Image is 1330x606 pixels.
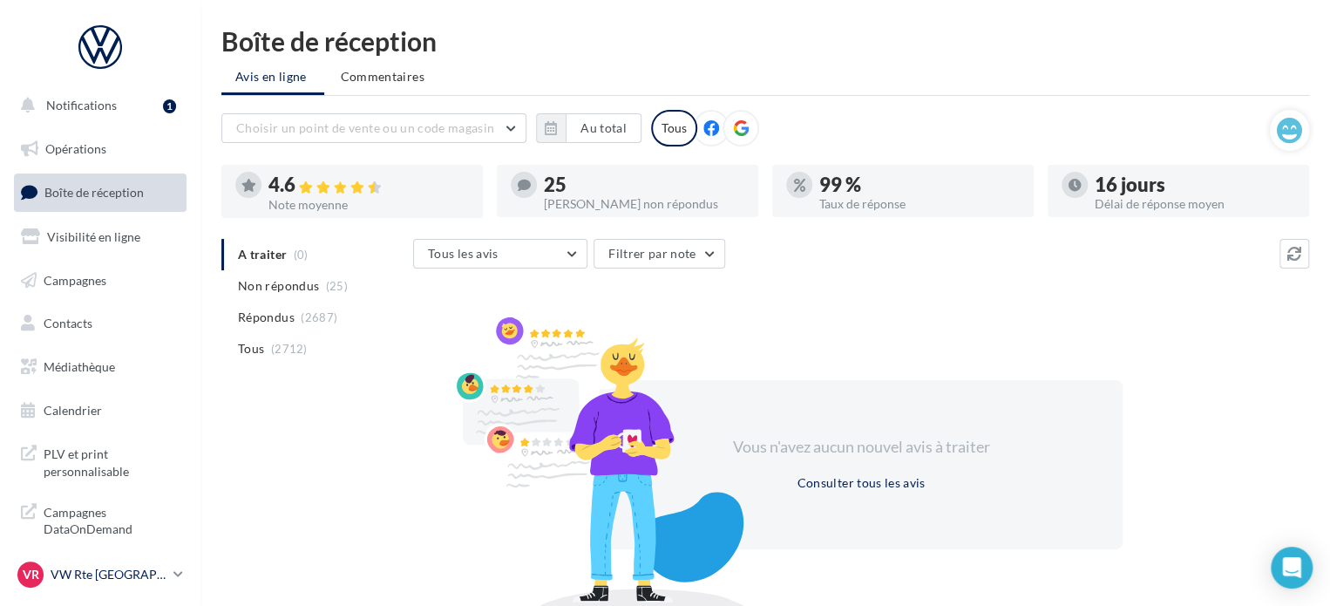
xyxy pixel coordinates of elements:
span: Répondus [238,309,295,326]
span: Commentaires [341,69,424,84]
div: Taux de réponse [819,198,1020,210]
button: Au total [536,113,641,143]
span: Visibilité en ligne [47,229,140,244]
a: Contacts [10,305,190,342]
div: 4.6 [268,175,469,195]
button: Notifications 1 [10,87,183,124]
div: 25 [544,175,744,194]
span: Tous les avis [428,246,499,261]
span: Contacts [44,316,92,330]
a: Visibilité en ligne [10,219,190,255]
span: Campagnes DataOnDemand [44,500,180,538]
p: VW Rte [GEOGRAPHIC_DATA] [51,566,166,583]
button: Choisir un point de vente ou un code magasin [221,113,526,143]
span: (25) [326,279,348,293]
span: (2712) [271,342,308,356]
span: Médiathèque [44,359,115,374]
span: Boîte de réception [44,185,144,200]
span: PLV et print personnalisable [44,442,180,480]
button: Au total [566,113,641,143]
div: Délai de réponse moyen [1095,198,1295,210]
button: Tous les avis [413,239,587,269]
div: 16 jours [1095,175,1295,194]
a: PLV et print personnalisable [10,435,190,487]
div: Note moyenne [268,199,469,211]
button: Filtrer par note [594,239,725,269]
div: 99 % [819,175,1020,194]
div: Open Intercom Messenger [1271,547,1313,589]
span: Calendrier [44,403,102,418]
a: Opérations [10,131,190,167]
a: Campagnes DataOnDemand [10,494,190,545]
div: Vous n'avez aucun nouvel avis à traiter [711,436,1011,459]
a: Médiathèque [10,349,190,385]
div: Boîte de réception [221,28,1309,54]
span: Non répondus [238,277,319,295]
a: Calendrier [10,392,190,429]
span: Notifications [46,98,117,112]
span: (2687) [301,310,337,324]
span: Campagnes [44,272,106,287]
span: Tous [238,340,264,357]
a: Boîte de réception [10,174,190,211]
a: VR VW Rte [GEOGRAPHIC_DATA] [14,558,187,591]
span: VR [23,566,39,583]
div: Tous [651,110,697,146]
div: 1 [163,99,176,113]
span: Choisir un point de vente ou un code magasin [236,120,494,135]
div: [PERSON_NAME] non répondus [544,198,744,210]
button: Consulter tous les avis [790,473,932,494]
span: Opérations [45,141,106,156]
a: Campagnes [10,262,190,299]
